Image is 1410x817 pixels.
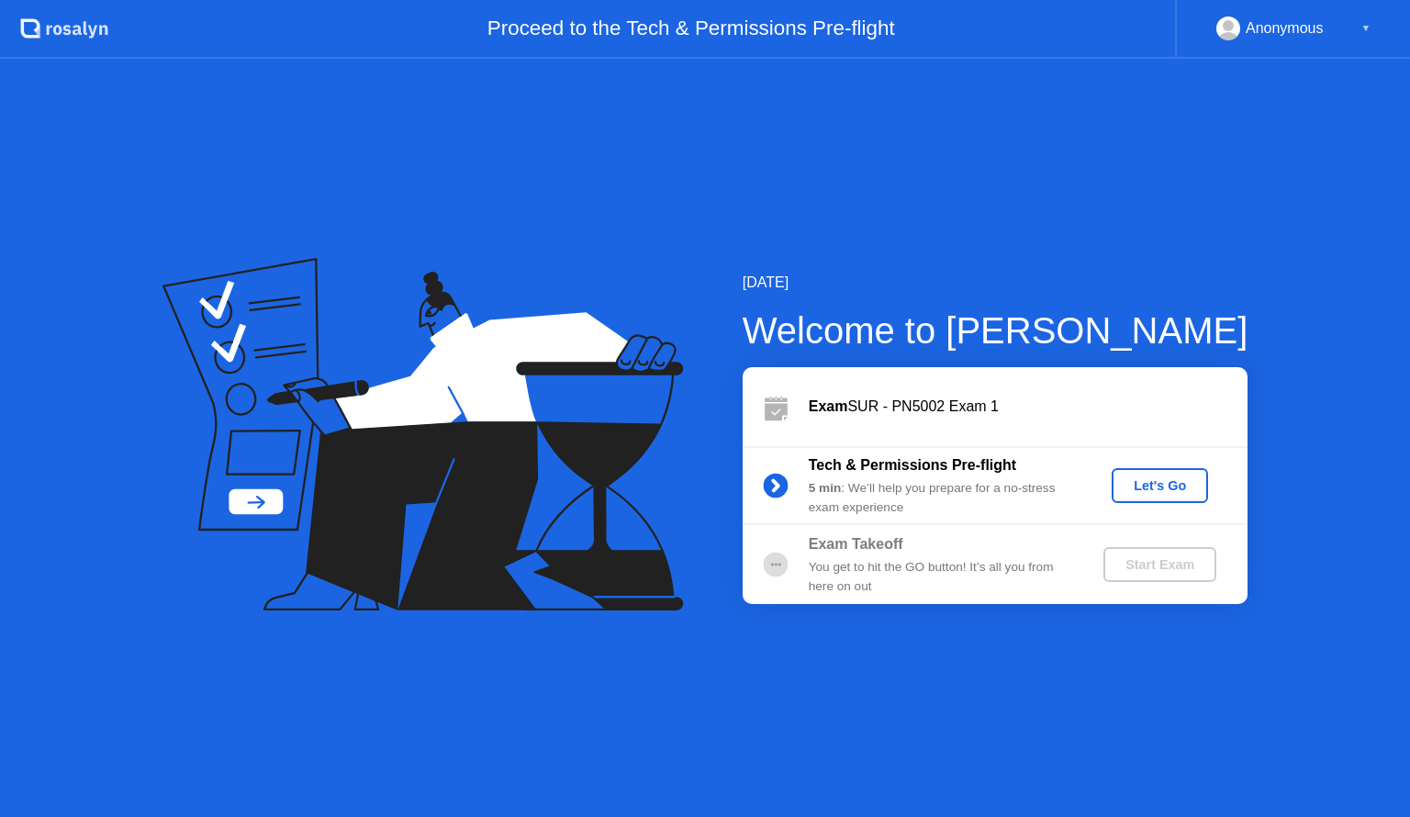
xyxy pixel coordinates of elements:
div: You get to hit the GO button! It’s all you from here on out [809,558,1073,596]
div: [DATE] [743,272,1248,294]
button: Start Exam [1103,547,1216,582]
div: SUR - PN5002 Exam 1 [809,396,1248,418]
b: 5 min [809,481,842,495]
div: Welcome to [PERSON_NAME] [743,303,1248,358]
div: ▼ [1361,17,1371,40]
button: Let's Go [1112,468,1208,503]
b: Tech & Permissions Pre-flight [809,457,1016,473]
div: Anonymous [1246,17,1324,40]
b: Exam [809,398,848,414]
div: Start Exam [1111,557,1209,572]
b: Exam Takeoff [809,536,903,552]
div: Let's Go [1119,478,1201,493]
div: : We’ll help you prepare for a no-stress exam experience [809,479,1073,517]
